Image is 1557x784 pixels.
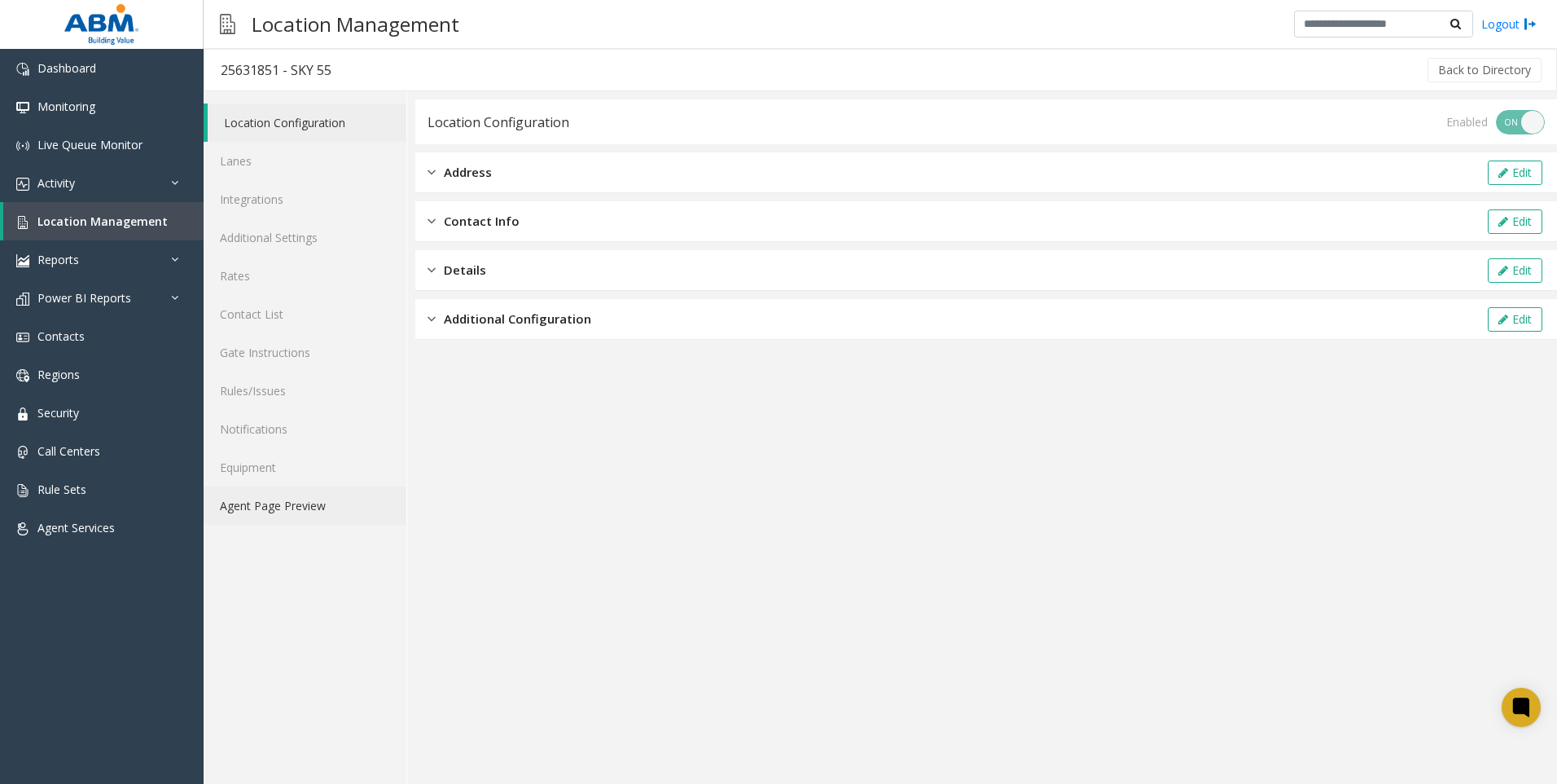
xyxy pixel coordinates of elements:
[428,163,436,182] img: closed
[37,214,168,229] span: Location Management
[1428,58,1542,82] button: Back to Directory
[204,180,406,218] a: Integrations
[444,261,486,280] span: Details
[243,4,467,44] h3: Location Management
[16,254,29,267] img: 'icon'
[16,369,29,382] img: 'icon'
[444,212,520,231] span: Contact Info
[204,257,406,295] a: Rates
[444,163,492,182] span: Address
[16,63,29,76] img: 'icon'
[37,252,79,267] span: Reports
[208,104,406,142] a: Location Configuration
[204,295,406,333] a: Contact List
[221,59,331,81] div: 25631851 - SKY 55
[204,372,406,410] a: Rules/Issues
[3,202,204,240] a: Location Management
[1481,15,1537,33] a: Logout
[1488,161,1542,185] button: Edit
[16,331,29,344] img: 'icon'
[428,112,569,133] div: Location Configuration
[1488,209,1542,234] button: Edit
[428,310,436,328] img: closed
[1524,15,1537,33] img: logout
[444,310,591,328] span: Additional Configuration
[37,405,79,421] span: Security
[37,443,100,459] span: Call Centers
[428,261,436,280] img: closed
[16,446,29,459] img: 'icon'
[16,139,29,152] img: 'icon'
[1488,307,1542,332] button: Edit
[37,175,75,191] span: Activity
[37,367,80,382] span: Regions
[16,522,29,535] img: 'icon'
[220,4,235,44] img: pageIcon
[204,487,406,525] a: Agent Page Preview
[16,216,29,229] img: 'icon'
[204,218,406,257] a: Additional Settings
[204,410,406,448] a: Notifications
[16,407,29,421] img: 'icon'
[1488,258,1542,283] button: Edit
[37,99,95,114] span: Monitoring
[37,520,115,535] span: Agent Services
[16,178,29,191] img: 'icon'
[37,137,143,152] span: Live Queue Monitor
[37,328,85,344] span: Contacts
[204,333,406,372] a: Gate Instructions
[16,484,29,497] img: 'icon'
[37,60,96,76] span: Dashboard
[16,101,29,114] img: 'icon'
[16,293,29,306] img: 'icon'
[1446,113,1488,130] div: Enabled
[204,142,406,180] a: Lanes
[37,290,131,306] span: Power BI Reports
[37,482,86,497] span: Rule Sets
[204,448,406,487] a: Equipment
[428,212,436,231] img: closed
